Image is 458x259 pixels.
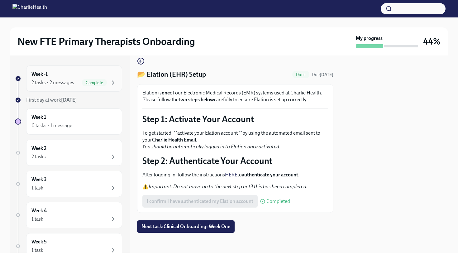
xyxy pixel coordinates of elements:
h4: 📂 Elation (EHR) Setup [137,70,206,79]
span: Due [312,72,333,77]
a: Week 22 tasks [15,140,122,166]
strong: [DATE] [61,97,77,103]
div: 6 tasks • 1 message [31,122,72,129]
h6: Week 2 [31,145,46,152]
h6: Week -1 [31,71,48,78]
div: 1 task [31,247,43,254]
h2: New FTE Primary Therapists Onboarding [17,35,195,48]
button: Next task:Clinical Onboarding: Week One [137,220,235,233]
a: HERE [225,172,237,178]
div: 1 task [31,216,43,223]
strong: one [162,90,170,96]
h6: Week 5 [31,238,47,245]
span: Complete [82,80,107,85]
p: ⚠️ [142,183,328,190]
a: Week 31 task [15,171,122,197]
span: September 12th, 2025 07:00 [312,72,333,78]
span: Next task : Clinical Onboarding: Week One [141,223,230,230]
img: CharlieHealth [12,4,47,14]
em: You should be automatically logged in to Elation once activated. [142,144,280,150]
span: Done [292,72,309,77]
p: After logging in, follow the instructions to . [142,171,328,178]
strong: authenticate your account [242,172,298,178]
h6: Week 3 [31,176,47,183]
p: Step 2: Authenticate Your Account [142,155,328,166]
span: Completed [266,199,290,204]
strong: two steps below [179,97,214,103]
em: Important: Do not move on to the next step until this has been completed. [149,184,308,189]
div: 2 tasks • 2 messages [31,79,74,86]
span: First day at work [26,97,77,103]
p: To get started, **activate your Elation account **by using the automated email sent to your . [142,130,328,150]
a: Week 16 tasks • 1 message [15,108,122,135]
p: Elation is of our Electronic Medical Records (EMR) systems used at Charlie Health. Please follow ... [142,89,328,103]
h3: 44% [423,36,441,47]
strong: Charlie Health Email [152,137,196,143]
strong: My progress [356,35,383,42]
p: Step 1: Activate Your Account [142,113,328,125]
a: First day at work[DATE] [15,97,122,103]
h6: Week 1 [31,114,46,121]
div: 2 tasks [31,153,46,160]
a: Week -12 tasks • 2 messagesComplete [15,65,122,92]
strong: [DATE] [320,72,333,77]
div: 1 task [31,185,43,191]
h6: Week 4 [31,207,47,214]
a: Week 41 task [15,202,122,228]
